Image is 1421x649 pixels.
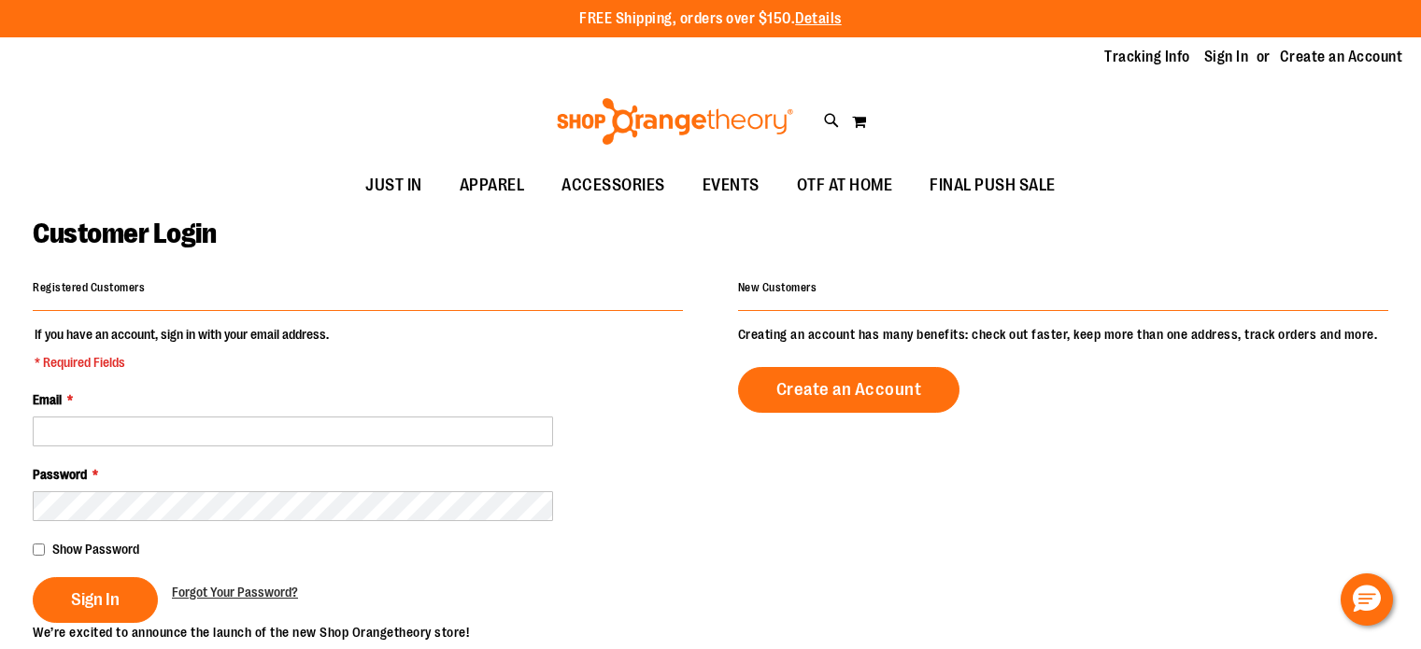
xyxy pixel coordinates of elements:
[365,164,422,206] span: JUST IN
[778,164,912,207] a: OTF AT HOME
[52,542,139,557] span: Show Password
[33,577,158,623] button: Sign In
[33,392,62,407] span: Email
[441,164,544,207] a: APPAREL
[1104,47,1190,67] a: Tracking Info
[776,379,922,400] span: Create an Account
[930,164,1056,206] span: FINAL PUSH SALE
[795,10,842,27] a: Details
[738,281,817,294] strong: New Customers
[561,164,665,206] span: ACCESSORIES
[33,218,216,249] span: Customer Login
[33,281,145,294] strong: Registered Customers
[738,367,960,413] a: Create an Account
[172,583,298,601] a: Forgot Your Password?
[347,164,441,207] a: JUST IN
[33,467,87,482] span: Password
[1280,47,1403,67] a: Create an Account
[460,164,525,206] span: APPAREL
[738,325,1388,344] p: Creating an account has many benefits: check out faster, keep more than one address, track orders...
[1341,573,1393,626] button: Hello, have a question? Let’s chat.
[797,164,893,206] span: OTF AT HOME
[554,98,796,145] img: Shop Orangetheory
[1204,47,1249,67] a: Sign In
[703,164,760,206] span: EVENTS
[911,164,1074,207] a: FINAL PUSH SALE
[543,164,684,207] a: ACCESSORIES
[71,589,120,610] span: Sign In
[33,623,711,642] p: We’re excited to announce the launch of the new Shop Orangetheory store!
[172,585,298,600] span: Forgot Your Password?
[35,353,329,372] span: * Required Fields
[33,325,331,372] legend: If you have an account, sign in with your email address.
[579,8,842,30] p: FREE Shipping, orders over $150.
[684,164,778,207] a: EVENTS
